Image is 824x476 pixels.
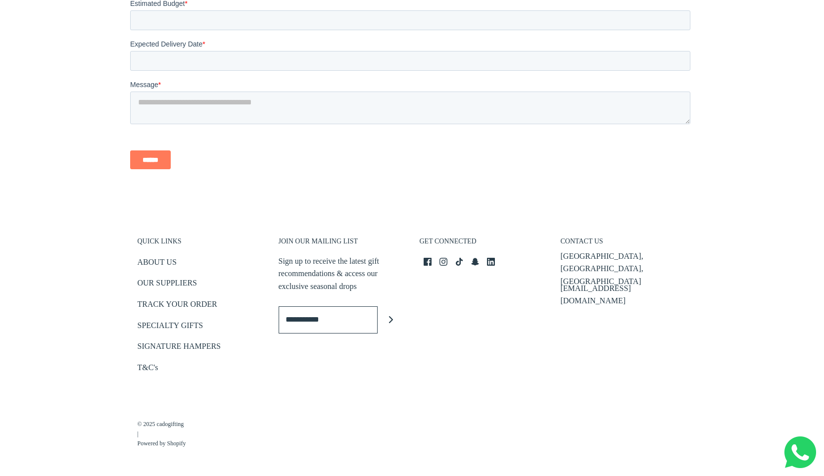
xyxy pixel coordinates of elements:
[138,319,203,335] a: SPECIALTY GIFTS
[279,306,378,333] input: Enter email
[561,237,687,251] h3: CONTACT US
[282,42,331,49] span: Company name
[561,282,687,307] p: [EMAIL_ADDRESS][DOMAIN_NAME]
[138,410,186,448] p: |
[420,237,546,251] h3: GET CONNECTED
[138,277,197,293] a: OUR SUPPLIERS
[279,255,405,293] p: Sign up to receive the latest gift recommendations & access our exclusive seasonal drops
[561,250,687,288] p: [GEOGRAPHIC_DATA], [GEOGRAPHIC_DATA], [GEOGRAPHIC_DATA]
[138,298,217,314] a: TRACK YOUR ORDER
[138,439,186,448] a: Powered by Shopify
[138,340,221,356] a: SIGNATURE HAMPERS
[279,237,405,251] h3: JOIN OUR MAILING LIST
[784,436,816,468] img: Whatsapp
[378,306,405,333] button: Join
[138,237,264,251] h3: QUICK LINKS
[138,256,177,272] a: ABOUT US
[282,1,314,9] span: Last name
[138,361,158,378] a: T&C's
[138,420,186,429] a: © 2025 cadogifting
[282,82,329,90] span: Number of gifts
